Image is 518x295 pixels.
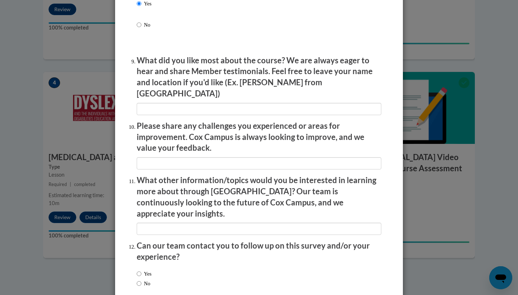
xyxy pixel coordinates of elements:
label: Yes [137,270,151,278]
input: Yes [137,270,141,278]
p: No [144,21,151,29]
p: What did you like most about the course? We are always eager to hear and share Member testimonial... [137,55,381,99]
p: Can our team contact you to follow up on this survey and/or your experience? [137,240,381,263]
label: No [137,280,150,287]
p: What other information/topics would you be interested in learning more about through [GEOGRAPHIC_... [137,175,381,219]
input: No [137,21,141,29]
input: No [137,280,141,287]
p: Please share any challenges you experienced or areas for improvement. Cox Campus is always lookin... [137,121,381,154]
